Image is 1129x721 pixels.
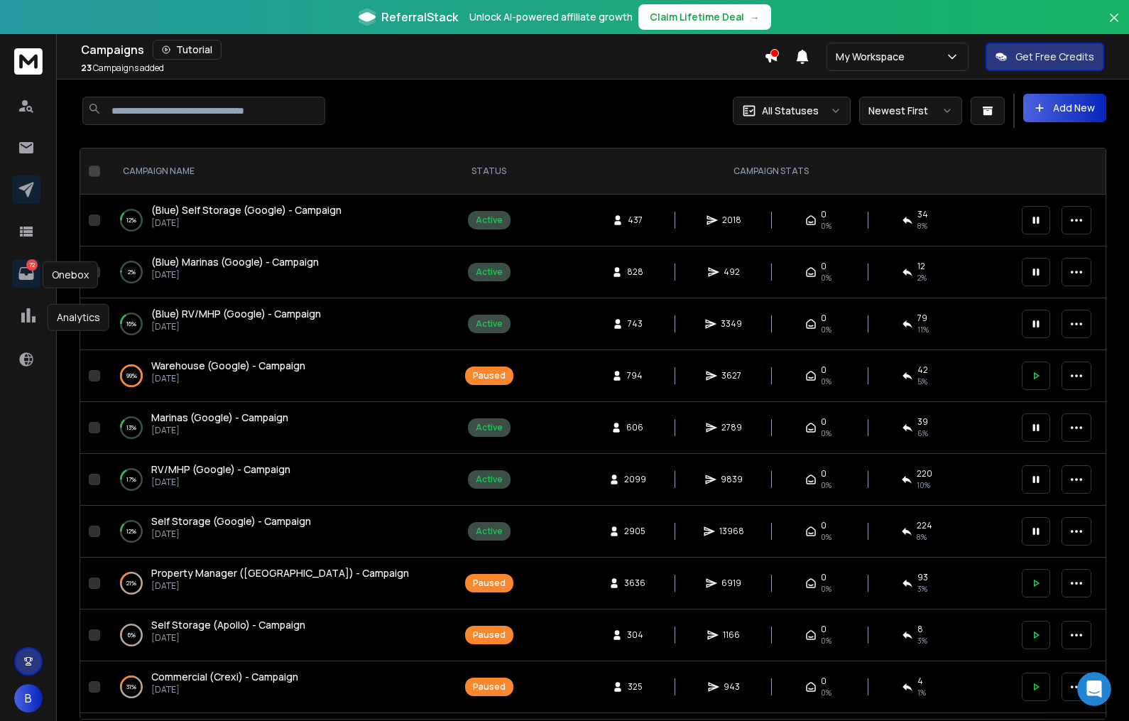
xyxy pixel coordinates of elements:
[48,304,109,331] div: Analytics
[627,370,643,381] span: 794
[106,246,449,298] td: 2%(Blue) Marinas (Google) - Campaign[DATE]
[821,572,827,583] span: 0
[12,259,40,288] a: 72
[821,531,831,543] span: 0%
[1023,94,1106,122] button: Add New
[821,272,831,283] span: 0%
[151,462,290,476] span: RV/MHP (Google) - Campaign
[106,402,449,454] td: 13%Marinas (Google) - Campaign[DATE]
[1015,50,1094,64] p: Get Free Credits
[126,680,136,694] p: 31 %
[821,220,831,232] span: 0%
[722,215,741,226] span: 2018
[750,10,760,24] span: →
[106,298,449,350] td: 16%(Blue) RV/MHP (Google) - Campaign[DATE]
[106,661,449,713] td: 31%Commercial (Crexi) - Campaign[DATE]
[476,422,503,433] div: Active
[917,416,928,428] span: 39
[473,370,506,381] div: Paused
[126,576,136,590] p: 21 %
[917,520,932,531] span: 224
[724,266,740,278] span: 492
[151,477,290,488] p: [DATE]
[126,317,136,331] p: 16 %
[381,9,458,26] span: ReferralStack
[476,474,503,485] div: Active
[917,624,923,635] span: 8
[917,468,932,479] span: 220
[723,629,740,641] span: 1166
[917,220,927,232] span: 8 %
[106,609,449,661] td: 6%Self Storage (Apollo) - Campaign[DATE]
[917,531,927,543] span: 8 %
[126,213,136,227] p: 12 %
[151,269,319,281] p: [DATE]
[821,209,827,220] span: 0
[151,462,290,477] a: RV/MHP (Google) - Campaign
[126,472,136,487] p: 17 %
[628,318,643,330] span: 743
[986,43,1104,71] button: Get Free Credits
[821,479,831,491] span: 0%
[821,416,827,428] span: 0
[43,261,98,288] div: Onebox
[624,526,645,537] span: 2905
[917,272,927,283] span: 2 %
[449,148,529,195] th: STATUS
[81,63,164,74] p: Campaigns added
[917,572,928,583] span: 93
[151,307,321,321] a: (Blue) RV/MHP (Google) - Campaign
[638,4,771,30] button: Claim Lifetime Deal→
[821,376,831,387] span: 0%
[821,261,827,272] span: 0
[917,428,928,439] span: 6 %
[151,566,409,580] span: Property Manager ([GEOGRAPHIC_DATA]) - Campaign
[151,203,342,217] span: (Blue) Self Storage (Google) - Campaign
[151,411,288,424] span: Marinas (Google) - Campaign
[26,259,38,271] p: 72
[473,681,506,693] div: Paused
[859,97,962,125] button: Newest First
[821,313,827,324] span: 0
[106,195,449,246] td: 12%(Blue) Self Storage (Google) - Campaign[DATE]
[151,255,319,269] span: (Blue) Marinas (Google) - Campaign
[151,514,311,528] a: Self Storage (Google) - Campaign
[917,687,926,698] span: 1 %
[836,50,910,64] p: My Workspace
[724,681,740,693] span: 943
[151,528,311,540] p: [DATE]
[917,209,928,220] span: 34
[624,474,646,485] span: 2099
[821,324,831,335] span: 0%
[626,422,643,433] span: 606
[917,313,927,324] span: 79
[126,369,137,383] p: 99 %
[151,217,342,229] p: [DATE]
[917,364,928,376] span: 42
[151,618,305,631] span: Self Storage (Apollo) - Campaign
[14,684,43,712] button: B
[81,62,92,74] span: 23
[126,421,136,435] p: 13 %
[917,376,927,387] span: 5 %
[151,359,305,373] a: Warehouse (Google) - Campaign
[821,624,827,635] span: 0
[821,428,831,439] span: 0%
[721,474,743,485] span: 9839
[821,468,827,479] span: 0
[151,411,288,425] a: Marinas (Google) - Campaign
[917,635,927,646] span: 3 %
[151,255,319,269] a: (Blue) Marinas (Google) - Campaign
[917,261,925,272] span: 12
[821,635,831,646] span: 0%
[476,318,503,330] div: Active
[151,321,321,332] p: [DATE]
[151,307,321,320] span: (Blue) RV/MHP (Google) - Campaign
[151,618,305,632] a: Self Storage (Apollo) - Campaign
[1077,672,1111,706] iframe: Intercom live chat
[106,350,449,402] td: 99%Warehouse (Google) - Campaign[DATE]
[628,681,643,693] span: 325
[821,520,827,531] span: 0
